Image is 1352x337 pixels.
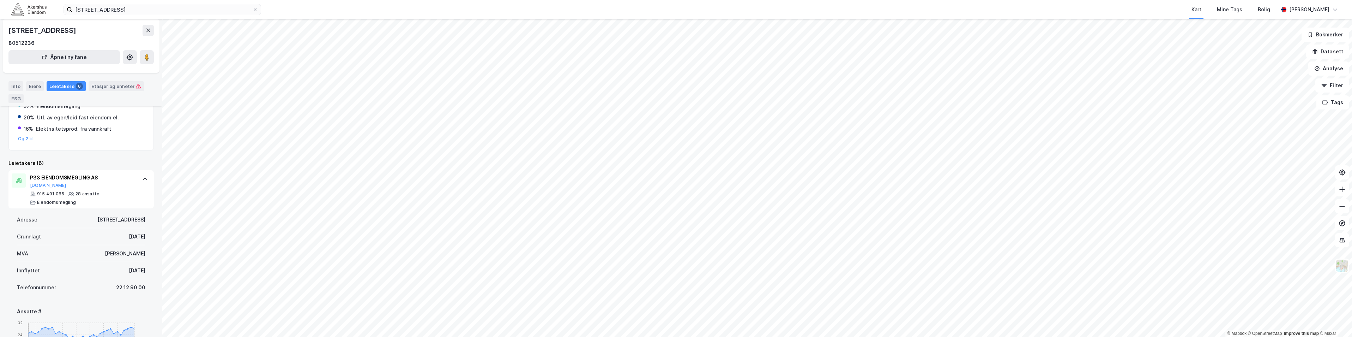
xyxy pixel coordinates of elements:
div: Leietakere [47,81,86,91]
button: Bokmerker [1302,28,1349,42]
div: Eiere [26,81,44,91]
div: Elektrisitetsprod. fra vannkraft [36,125,111,133]
div: 915 491 065 [37,191,64,197]
img: akershus-eiendom-logo.9091f326c980b4bce74ccdd9f866810c.svg [11,3,47,16]
div: 57% [24,102,34,111]
div: [PERSON_NAME] [105,249,145,258]
tspan: 32 [18,320,23,325]
div: Grunnlagt [17,232,41,241]
div: Mine Tags [1217,5,1242,14]
div: [DATE] [129,232,145,241]
div: Adresse [17,215,37,224]
button: Og 2 til [18,136,34,142]
button: Filter [1315,78,1349,93]
input: Søk på adresse, matrikkel, gårdeiere, leietakere eller personer [72,4,252,15]
button: [DOMAIN_NAME] [30,183,66,188]
button: Analyse [1308,61,1349,76]
div: 6 [76,83,83,90]
div: [PERSON_NAME] [1289,5,1329,14]
div: 22 12 90 00 [116,283,145,292]
div: [STREET_ADDRESS] [8,25,78,36]
img: Z [1335,259,1349,272]
div: Bolig [1258,5,1270,14]
div: Telefonnummer [17,283,56,292]
div: Ansatte # [17,307,145,316]
a: Improve this map [1284,331,1319,336]
div: Utl. av egen/leid fast eiendom el. [37,113,119,122]
div: Etasjer og enheter [91,83,141,89]
div: Innflyttet [17,266,40,275]
div: ESG [8,94,24,103]
div: 80512236 [8,39,35,47]
div: 20% [24,113,34,122]
a: OpenStreetMap [1248,331,1282,336]
div: Kontrollprogram for chat [1317,303,1352,337]
tspan: 24 [18,332,23,337]
div: Eiendomsmegling [37,200,76,205]
div: [DATE] [129,266,145,275]
iframe: Chat Widget [1317,303,1352,337]
div: Eiendomsmegling [37,102,80,111]
div: [STREET_ADDRESS] [97,215,145,224]
div: P33 EIENDOMSMEGLING AS [30,173,135,182]
button: Tags [1316,95,1349,110]
div: Info [8,81,23,91]
button: Datasett [1306,45,1349,59]
div: Kart [1191,5,1201,14]
div: 16% [24,125,33,133]
a: Mapbox [1227,331,1247,336]
div: MVA [17,249,28,258]
button: Åpne i ny fane [8,50,120,64]
div: Leietakere (6) [8,159,154,167]
div: 28 ansatte [76,191,99,197]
